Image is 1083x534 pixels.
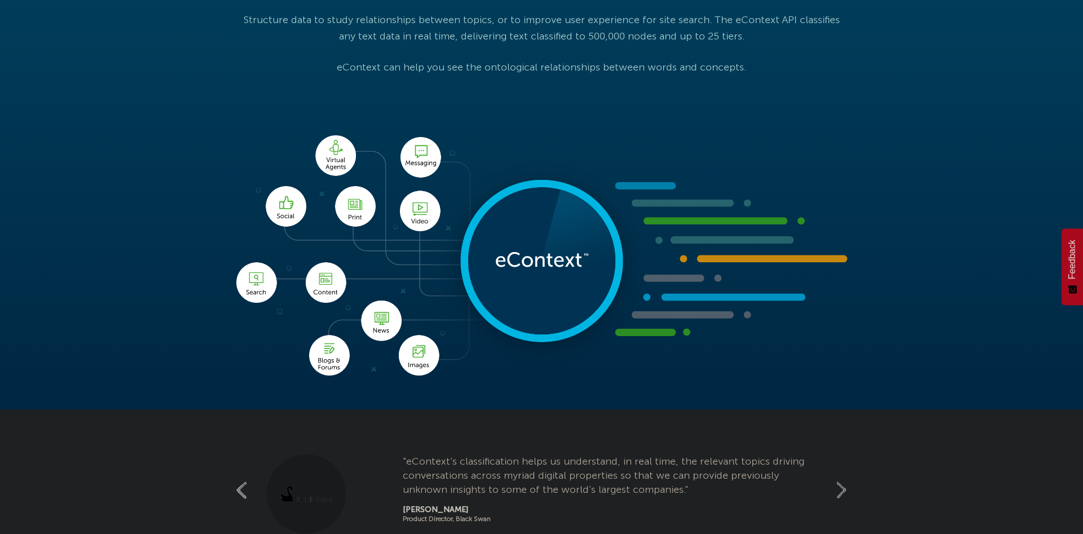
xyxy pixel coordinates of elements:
h5: Product Director, Black Swan [403,515,817,523]
p: "eContext’s classification helps us understand, in real time, the relevant topics driving convers... [403,454,817,497]
img: black swan data logo [279,486,333,502]
span: Feedback [1067,240,1077,279]
button: Next [836,480,847,500]
p: eContext can help you see the ontological relationships between words and concepts. [236,59,847,76]
p: Structure data to study relationships between topics, or to improve user experience for site sear... [236,12,847,45]
button: Feedback - Show survey [1062,228,1083,305]
strong: [PERSON_NAME] [403,505,469,514]
button: Previous [236,480,248,500]
img: econtext process graphic [236,135,847,376]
